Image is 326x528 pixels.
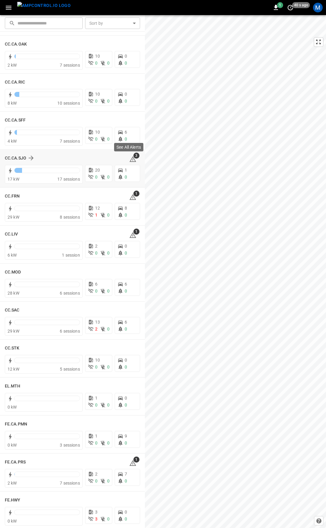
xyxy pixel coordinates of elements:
span: 0 [125,517,127,521]
h6: CC.FRN [5,193,20,200]
span: 0 [95,365,97,369]
span: 0 [95,289,97,293]
span: 6 [125,282,127,286]
span: 1 [133,229,139,235]
span: 2 kW [8,481,17,485]
h6: CC.SAC [5,307,20,314]
span: 0 [125,396,127,400]
span: 0 [107,61,110,65]
span: 6 kW [8,253,17,258]
span: 0 [107,137,110,141]
span: 0 [95,99,97,103]
span: 3 [133,153,139,159]
h6: FE.HWY [5,497,21,504]
span: 10 [95,54,100,58]
span: 3 [95,517,97,521]
span: 0 [125,54,127,58]
span: 7 sessions [60,139,80,144]
span: 3 sessions [60,443,80,447]
h6: CC.CA.RIC [5,79,25,86]
span: 12 kW [8,367,19,371]
span: 3 [95,510,97,514]
span: 8 kW [8,101,17,106]
p: See All Alerts [117,144,141,150]
span: 10 [95,92,100,96]
span: 0 [125,358,127,362]
h6: FE.CA.PRS [5,459,26,466]
span: 5 sessions [60,367,80,371]
div: profile-icon [313,3,323,12]
span: 6 sessions [60,329,80,334]
span: 0 [125,244,127,248]
span: 29 kW [8,215,19,220]
span: 1 [95,396,97,400]
span: 0 [107,251,110,255]
span: 20 [95,168,100,172]
span: 1 [95,213,97,217]
span: 1 [95,434,97,438]
span: 0 [107,403,110,407]
span: 10 [95,358,100,362]
span: 0 [107,289,110,293]
span: 2 [95,327,97,331]
span: 0 [125,175,127,179]
span: 29 kW [8,329,19,334]
h6: CC.CA.SFF [5,117,26,124]
span: 0 [107,517,110,521]
span: 0 [107,175,110,179]
span: 2 kW [8,63,17,68]
span: 0 [125,289,127,293]
h6: EL.MTH [5,383,21,390]
span: 0 [95,137,97,141]
span: 0 [125,441,127,445]
span: 0 [125,99,127,103]
span: 0 [107,327,110,331]
span: 0 [125,479,127,483]
h6: CC.CA.SJO [5,155,26,162]
span: 0 [95,479,97,483]
span: 10 [95,130,100,134]
canvas: Map [145,15,326,528]
span: 0 [95,441,97,445]
span: 0 [125,365,127,369]
span: 6 sessions [60,291,80,296]
span: 28 kW [8,291,19,296]
span: 0 [95,175,97,179]
span: 1 [133,457,139,463]
span: 0 [125,61,127,65]
span: 40 s ago [292,2,310,8]
span: 0 [107,365,110,369]
span: 1 [277,2,283,8]
span: 6 [125,130,127,134]
span: 6 [95,282,97,286]
span: 2 [95,244,97,248]
span: 10 sessions [57,101,80,106]
span: 17 sessions [57,177,80,182]
span: 8 [125,206,127,210]
span: 0 [95,251,97,255]
span: 0 kW [8,443,17,447]
span: 0 [107,479,110,483]
h6: CC.CA.OAK [5,41,27,48]
span: 1 [133,191,139,197]
span: 13 [95,320,100,324]
span: 1 [125,168,127,172]
span: 12 [95,206,100,210]
img: ampcontrol.io logo [17,2,71,9]
span: 8 sessions [60,215,80,220]
span: 17 kW [8,177,19,182]
span: 0 kW [8,405,17,409]
span: 0 [107,441,110,445]
span: 4 kW [8,139,17,144]
span: 0 [125,327,127,331]
span: 0 [125,510,127,514]
span: 0 [125,213,127,217]
span: 0 [125,137,127,141]
span: 7 sessions [60,63,80,68]
span: 1 session [62,253,80,258]
span: 0 [95,403,97,407]
span: 7 [125,472,127,476]
h6: CC.MOD [5,269,21,276]
button: set refresh interval [286,3,295,12]
span: 0 [95,61,97,65]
